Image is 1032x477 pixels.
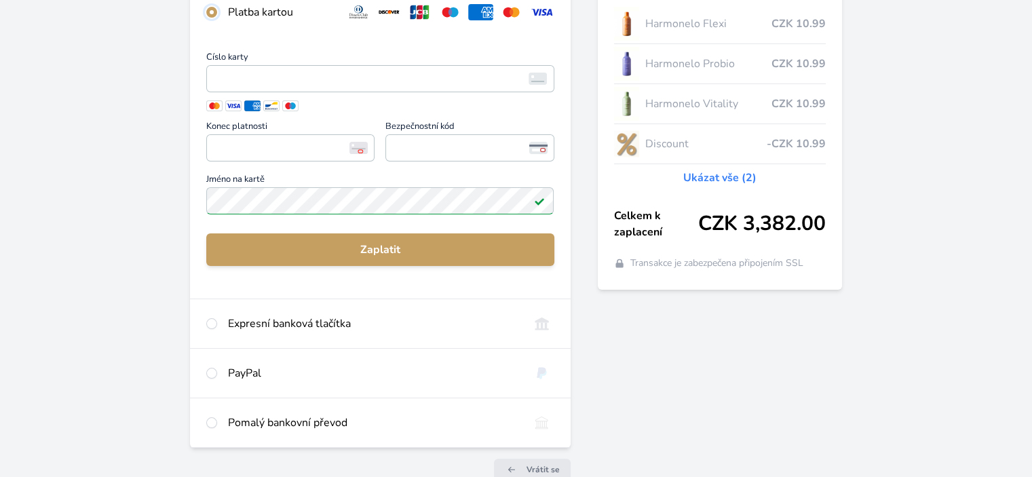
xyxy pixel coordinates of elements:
[438,4,463,20] img: maestro.svg
[771,96,826,112] span: CZK 10.99
[645,136,766,152] span: Discount
[614,7,640,41] img: CLEAN_FLEXI_se_stinem_x-hi_(1)-lo.jpg
[614,87,640,121] img: CLEAN_VITALITY_se_stinem_x-lo.jpg
[767,136,826,152] span: -CZK 10.99
[645,16,771,32] span: Harmonelo Flexi
[529,415,554,431] img: bankTransfer_IBAN.svg
[614,208,698,240] span: Celkem k zaplacení
[346,4,371,20] img: diners.svg
[683,170,757,186] a: Ukázat vše (2)
[771,16,826,32] span: CZK 10.99
[391,138,548,157] iframe: Iframe pro bezpečnostní kód
[206,233,554,266] button: Zaplatit
[217,242,543,258] span: Zaplatit
[206,187,554,214] input: Jméno na kartěPlatné pole
[645,96,771,112] span: Harmonelo Vitality
[771,56,826,72] span: CZK 10.99
[206,175,554,187] span: Jméno na kartě
[698,212,826,236] span: CZK 3,382.00
[614,47,640,81] img: CLEAN_PROBIO_se_stinem_x-lo.jpg
[527,464,560,475] span: Vrátit se
[645,56,771,72] span: Harmonelo Probio
[349,142,368,154] img: Konec platnosti
[377,4,402,20] img: discover.svg
[228,415,518,431] div: Pomalý bankovní převod
[228,316,518,332] div: Expresní banková tlačítka
[529,316,554,332] img: onlineBanking_CZ.svg
[206,122,375,134] span: Konec platnosti
[228,365,518,381] div: PayPal
[630,256,803,270] span: Transakce je zabezpečena připojením SSL
[385,122,554,134] span: Bezpečnostní kód
[614,127,640,161] img: discount-lo.png
[212,138,368,157] iframe: Iframe pro datum vypršení platnosti
[499,4,524,20] img: mc.svg
[529,73,547,85] img: card
[529,365,554,381] img: paypal.svg
[534,195,545,206] img: Platné pole
[529,4,554,20] img: visa.svg
[206,53,554,65] span: Číslo karty
[468,4,493,20] img: amex.svg
[212,69,548,88] iframe: Iframe pro číslo karty
[407,4,432,20] img: jcb.svg
[228,4,335,20] div: Platba kartou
